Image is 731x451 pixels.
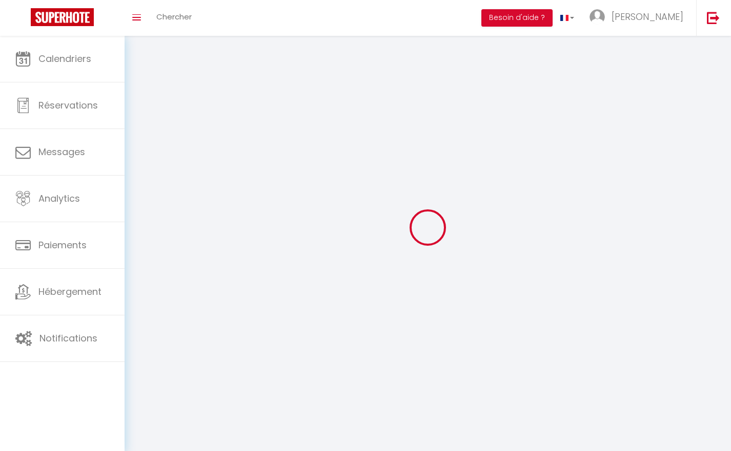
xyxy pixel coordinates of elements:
span: [PERSON_NAME] [612,10,683,23]
span: Paiements [38,239,87,251]
span: Chercher [156,11,192,22]
span: Hébergement [38,285,101,298]
span: Réservations [38,99,98,112]
button: Besoin d'aide ? [481,9,553,27]
span: Notifications [39,332,97,345]
span: Analytics [38,192,80,205]
img: Super Booking [31,8,94,26]
img: logout [707,11,720,24]
span: Messages [38,145,85,158]
img: ... [590,9,605,25]
span: Calendriers [38,52,91,65]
